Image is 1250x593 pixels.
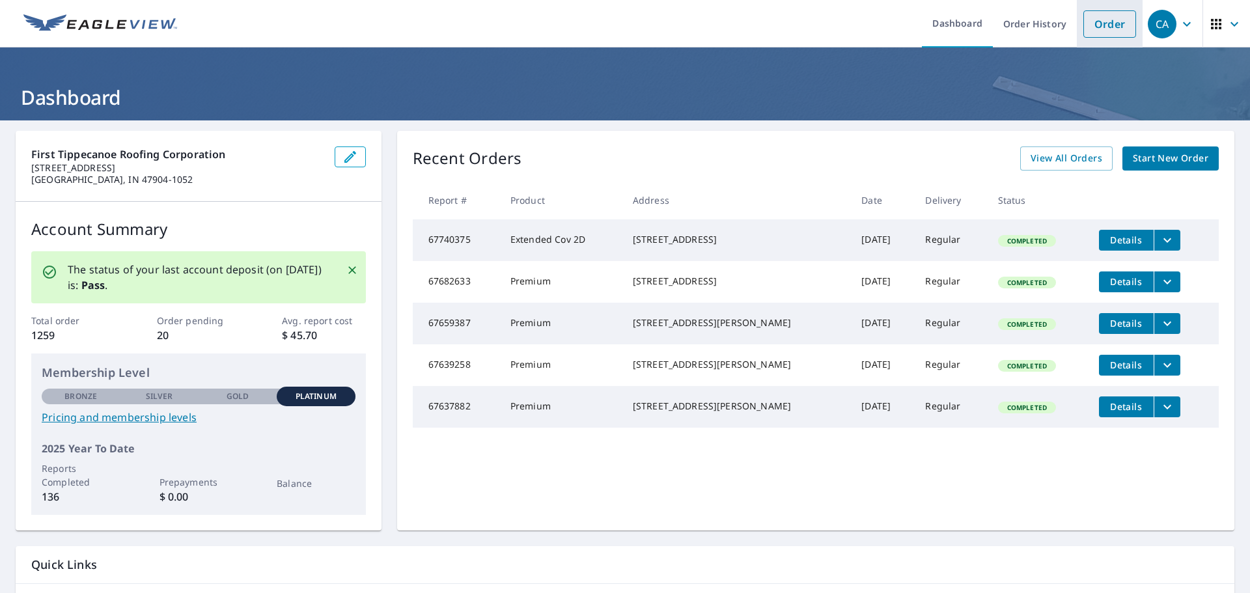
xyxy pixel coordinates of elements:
[1154,271,1180,292] button: filesDropdownBtn-67682633
[851,219,915,261] td: [DATE]
[851,386,915,428] td: [DATE]
[851,344,915,386] td: [DATE]
[633,358,840,371] div: [STREET_ADDRESS][PERSON_NAME]
[915,386,987,428] td: Regular
[160,489,238,504] p: $ 0.00
[1107,234,1146,246] span: Details
[851,181,915,219] th: Date
[915,344,987,386] td: Regular
[1154,313,1180,334] button: filesDropdownBtn-67659387
[1107,400,1146,413] span: Details
[500,261,622,303] td: Premium
[282,327,365,343] p: $ 45.70
[1107,359,1146,371] span: Details
[344,262,361,279] button: Close
[31,146,324,162] p: First Tippecanoe Roofing Corporation
[31,327,115,343] p: 1259
[915,219,987,261] td: Regular
[31,217,366,241] p: Account Summary
[42,364,355,381] p: Membership Level
[1099,230,1154,251] button: detailsBtn-67740375
[160,475,238,489] p: Prepayments
[851,261,915,303] td: [DATE]
[16,84,1234,111] h1: Dashboard
[1107,275,1146,288] span: Details
[633,400,840,413] div: [STREET_ADDRESS][PERSON_NAME]
[42,462,120,489] p: Reports Completed
[157,314,240,327] p: Order pending
[413,261,500,303] td: 67682633
[282,314,365,327] p: Avg. report cost
[999,403,1055,412] span: Completed
[500,386,622,428] td: Premium
[1148,10,1176,38] div: CA
[915,261,987,303] td: Regular
[1031,150,1102,167] span: View All Orders
[42,441,355,456] p: 2025 Year To Date
[31,557,1219,573] p: Quick Links
[1122,146,1219,171] a: Start New Order
[999,320,1055,329] span: Completed
[157,327,240,343] p: 20
[31,314,115,327] p: Total order
[296,391,337,402] p: Platinum
[999,236,1055,245] span: Completed
[999,278,1055,287] span: Completed
[227,391,249,402] p: Gold
[1099,355,1154,376] button: detailsBtn-67639258
[277,476,355,490] p: Balance
[68,262,331,293] p: The status of your last account deposit (on [DATE]) is: .
[1107,317,1146,329] span: Details
[413,181,500,219] th: Report #
[31,162,324,174] p: [STREET_ADDRESS]
[413,386,500,428] td: 67637882
[915,303,987,344] td: Regular
[64,391,97,402] p: Bronze
[1083,10,1136,38] a: Order
[413,303,500,344] td: 67659387
[633,316,840,329] div: [STREET_ADDRESS][PERSON_NAME]
[500,219,622,261] td: Extended Cov 2D
[500,344,622,386] td: Premium
[622,181,851,219] th: Address
[1020,146,1113,171] a: View All Orders
[31,174,324,186] p: [GEOGRAPHIC_DATA], IN 47904-1052
[413,219,500,261] td: 67740375
[1099,313,1154,334] button: detailsBtn-67659387
[1099,271,1154,292] button: detailsBtn-67682633
[988,181,1089,219] th: Status
[633,233,840,246] div: [STREET_ADDRESS]
[851,303,915,344] td: [DATE]
[500,181,622,219] th: Product
[413,146,522,171] p: Recent Orders
[1133,150,1208,167] span: Start New Order
[1154,355,1180,376] button: filesDropdownBtn-67639258
[413,344,500,386] td: 67639258
[42,409,355,425] a: Pricing and membership levels
[1154,396,1180,417] button: filesDropdownBtn-67637882
[146,391,173,402] p: Silver
[633,275,840,288] div: [STREET_ADDRESS]
[81,278,105,292] b: Pass
[1154,230,1180,251] button: filesDropdownBtn-67740375
[999,361,1055,370] span: Completed
[1099,396,1154,417] button: detailsBtn-67637882
[500,303,622,344] td: Premium
[23,14,177,34] img: EV Logo
[915,181,987,219] th: Delivery
[42,489,120,504] p: 136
